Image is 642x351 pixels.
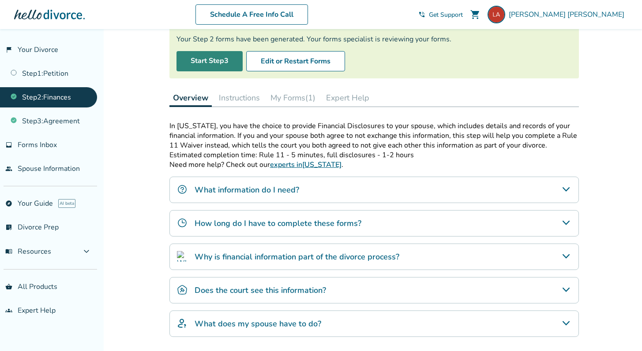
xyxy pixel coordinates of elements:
a: Schedule A Free Info Call [195,4,308,25]
span: AI beta [58,199,75,208]
h4: Why is financial information part of the divorce process? [195,251,399,262]
div: Does the court see this information? [169,277,579,303]
img: Does the court see this information? [177,284,188,295]
span: menu_book [5,248,12,255]
iframe: Chat Widget [598,309,642,351]
span: shopping_cart [470,9,481,20]
h4: What information do I need? [195,184,299,196]
p: Need more help? Check out our . [169,160,579,170]
span: Forms Inbox [18,140,57,150]
button: Edit or Restart Forms [246,51,345,71]
button: Expert Help [323,89,373,107]
div: What does my spouse have to do? [169,310,579,337]
button: Instructions [215,89,263,107]
a: experts in[US_STATE] [270,160,342,170]
img: How long do I have to complete these forms? [177,218,188,228]
img: lorrialmaguer@gmail.com [488,6,505,23]
span: phone_in_talk [418,11,425,18]
h4: Does the court see this information? [195,284,326,296]
span: Get Support [429,11,463,19]
span: inbox [5,141,12,148]
button: My Forms(1) [267,89,319,107]
p: Estimated completion time: Rule 11 - 5 minutes, full disclosures - 1-2 hours [169,150,579,160]
div: Your Step 2 forms have been generated. Your forms specialist is reviewing your forms. [176,34,572,44]
div: How long do I have to complete these forms? [169,210,579,236]
h4: What does my spouse have to do? [195,318,321,329]
span: expand_more [81,246,92,257]
img: What information do I need? [177,184,188,195]
img: What does my spouse have to do? [177,318,188,329]
h4: How long do I have to complete these forms? [195,218,361,229]
span: Resources [5,247,51,256]
div: Why is financial information part of the divorce process? [169,244,579,270]
span: flag_2 [5,46,12,53]
img: Why is financial information part of the divorce process? [177,251,188,262]
a: phone_in_talkGet Support [418,11,463,19]
span: shopping_basket [5,283,12,290]
span: explore [5,200,12,207]
span: people [5,165,12,172]
p: In [US_STATE], you have the choice to provide Financial Disclosures to your spouse, which include... [169,121,579,150]
div: What information do I need? [169,177,579,203]
span: list_alt_check [5,224,12,231]
button: Overview [169,89,212,107]
span: groups [5,307,12,314]
a: Start Step3 [176,51,243,71]
span: [PERSON_NAME] [PERSON_NAME] [509,10,628,19]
